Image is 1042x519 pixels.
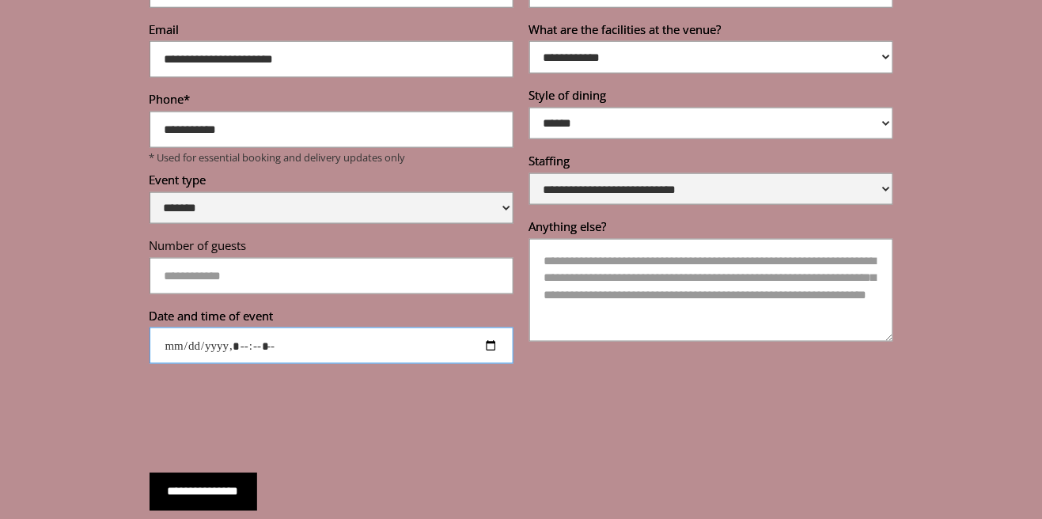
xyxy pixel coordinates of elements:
label: Email [150,21,513,42]
label: Event type [150,172,513,192]
label: Anything else? [529,218,893,239]
p: * Used for essential booking and delivery updates only [150,151,513,164]
label: Phone* [150,91,513,112]
label: Date and time of event [150,308,513,328]
iframe: reCAPTCHA [150,388,390,449]
label: Number of guests [150,237,513,258]
label: Staffing [529,153,893,173]
label: Style of dining [529,87,893,108]
label: What are the facilities at the venue? [529,21,893,42]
